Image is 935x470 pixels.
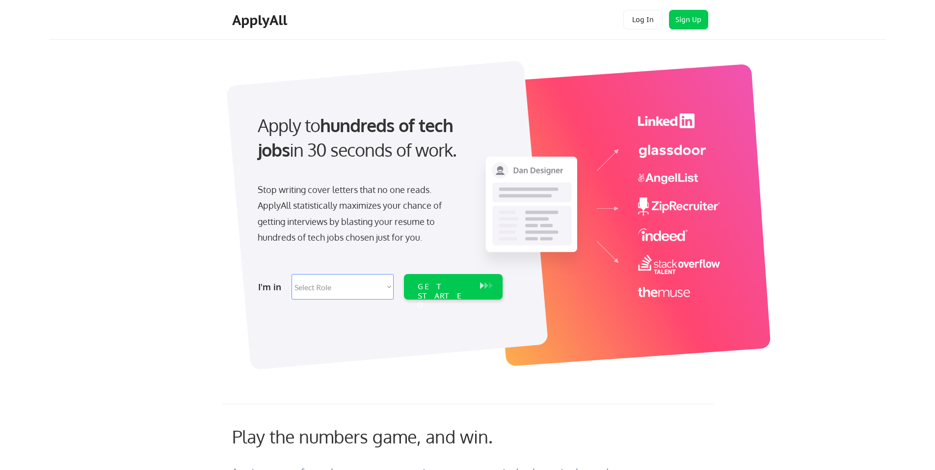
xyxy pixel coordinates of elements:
div: Stop writing cover letters that no one reads. ApplyAll statistically maximizes your chance of get... [258,182,459,246]
div: I'm in [258,279,286,295]
div: ApplyAll [232,12,290,28]
strong: hundreds of tech jobs [258,114,457,161]
button: Sign Up [669,10,708,29]
div: Apply to in 30 seconds of work. [258,113,499,163]
button: Log In [623,10,663,29]
div: GET STARTED [418,282,470,310]
div: Play the numbers game, and win. [232,426,536,447]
